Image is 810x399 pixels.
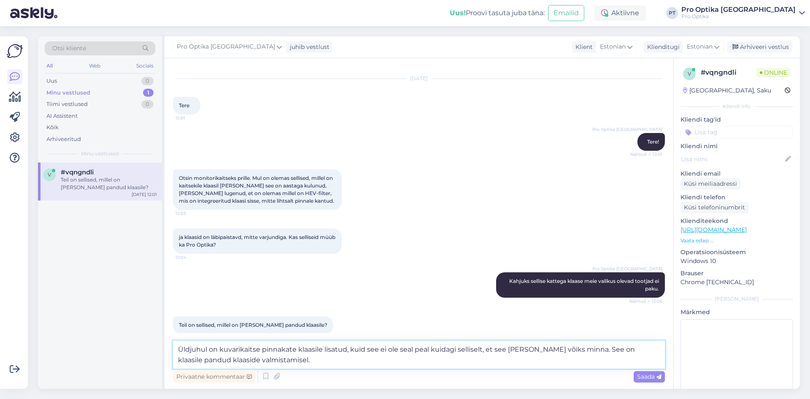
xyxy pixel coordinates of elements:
[680,269,793,278] p: Brauser
[132,191,157,198] div: [DATE] 12:01
[630,151,662,157] span: Nähtud ✓ 12:01
[509,278,660,292] span: Kahjuks sellise kattega klaase meie valikus olevad tootjad ei paku.
[644,43,680,52] div: Klienditugi
[592,266,662,272] span: Pro Optika [GEOGRAPHIC_DATA]
[61,176,157,191] div: Teil on sellised, millel on [PERSON_NAME] pandud klaasile?
[727,41,792,53] div: Arhiveeri vestlus
[681,13,796,20] div: Pro Optika
[680,308,793,317] p: Märkmed
[46,112,78,120] div: AI Assistent
[173,341,665,369] textarea: Üldjuhul on kuvarikaitse pinnakate klaasile lisatud, kuid see ei ole seal peal kuidagi selliselt,...
[680,237,793,244] p: Vaata edasi ...
[680,103,793,110] div: Kliendi info
[87,60,102,71] div: Web
[680,217,793,225] p: Klienditeekond
[688,71,691,77] span: v
[450,9,466,17] b: Uus!
[46,89,90,97] div: Minu vestlused
[179,322,327,328] span: Teil on sellised, millel on [PERSON_NAME] pandud klaasile?
[687,42,713,52] span: Estonian
[61,168,94,176] span: #vqngndli
[46,77,57,85] div: Uus
[681,155,783,164] input: Lisa nimi
[680,115,793,124] p: Kliendi tag'id
[594,5,646,21] div: Aktiivne
[680,226,747,233] a: [URL][DOMAIN_NAME]
[756,68,791,77] span: Online
[179,234,337,248] span: ja klaasid on läbipaistavd, mitte varjundiga. Kas selliseid müüb ka Pro Optika?
[175,210,207,217] span: 12:03
[177,42,275,52] span: Pro Optika [GEOGRAPHIC_DATA]
[175,254,207,261] span: 12:04
[7,43,23,59] img: Askly Logo
[46,135,81,144] div: Arhiveeritud
[600,42,626,52] span: Estonian
[173,371,255,383] div: Privaatne kommentaar
[46,100,88,109] div: Tiimi vestlused
[141,100,154,109] div: 0
[647,138,659,145] span: Tere!
[286,43,329,52] div: juhib vestlust
[450,8,545,18] div: Proovi tasuta juba täna:
[179,102,189,109] span: Tere
[683,86,771,95] div: [GEOGRAPHIC_DATA], Saku
[46,123,59,132] div: Kõik
[666,7,678,19] div: PT
[173,75,665,82] div: [DATE]
[680,257,793,266] p: Windows 10
[680,178,740,190] div: Küsi meiliaadressi
[680,278,793,287] p: Chrome [TECHNICAL_ID]
[681,6,796,13] div: Pro Optika [GEOGRAPHIC_DATA]
[175,115,207,121] span: 12:01
[680,295,793,303] div: [PERSON_NAME]
[701,68,756,78] div: # vqngndli
[81,150,119,157] span: Minu vestlused
[592,126,662,133] span: Pro Optika [GEOGRAPHIC_DATA]
[680,126,793,138] input: Lisa tag
[629,298,662,304] span: Nähtud ✓ 12:06
[572,43,593,52] div: Klient
[52,44,86,53] span: Otsi kliente
[680,193,793,202] p: Kliendi telefon
[681,6,805,20] a: Pro Optika [GEOGRAPHIC_DATA]Pro Optika
[141,77,154,85] div: 0
[48,171,51,178] span: v
[548,5,584,21] button: Emailid
[45,60,54,71] div: All
[637,373,661,380] span: Saada
[143,89,154,97] div: 1
[680,248,793,257] p: Operatsioonisüsteem
[135,60,155,71] div: Socials
[179,175,334,204] span: Otsin monitorikaitseks prille. Mul on olemas sellised, millel on kaitsekile klaasil [PERSON_NAME]...
[680,142,793,151] p: Kliendi nimi
[680,202,748,213] div: Küsi telefoninumbrit
[680,169,793,178] p: Kliendi email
